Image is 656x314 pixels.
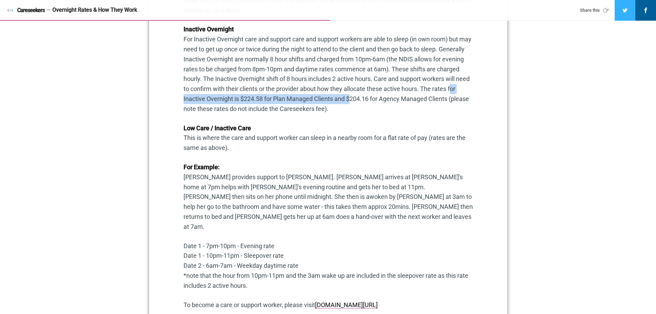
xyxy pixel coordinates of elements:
[184,124,251,132] strong: Low Care / Inactive Care
[7,7,45,14] a: Careseekers
[184,241,473,291] p: Date 1 - 7pm-10pm - Evening rate Date 1 - 10pm-11pm - Sleepover rate Date 2 - 6am-7am - Weekday d...
[184,24,473,114] p: For Inactive Overnight care and support care and support workers are able to sleep (in own room) ...
[184,300,473,310] p: To become a care or support worker, please visit
[580,7,611,13] div: Share this
[7,7,14,14] img: Careseekers icon
[46,8,51,13] span: —
[52,7,567,14] div: Overnight Rates & How They Work
[184,26,234,33] strong: Inactive Overnight
[184,163,220,171] strong: For Example:
[315,301,378,308] a: [DOMAIN_NAME][URL]
[17,7,45,13] span: Careseekers
[184,162,473,232] p: [PERSON_NAME] provides support to [PERSON_NAME]. [PERSON_NAME] arrives at [PERSON_NAME]'s home at...
[184,123,473,153] p: This is where the care and support worker can sleep in a nearby room for a flat rate of pay (rate...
